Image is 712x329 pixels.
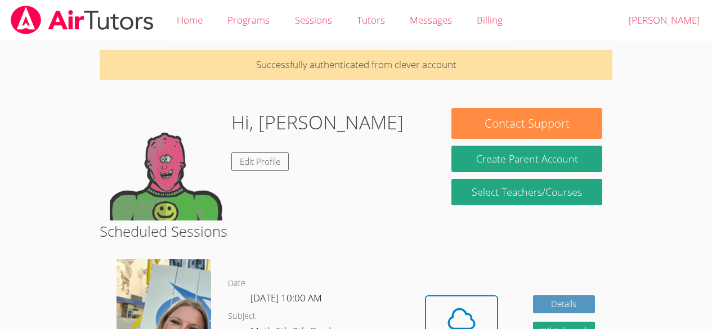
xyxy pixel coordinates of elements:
a: Edit Profile [231,152,289,171]
button: Create Parent Account [451,146,602,172]
a: Details [533,295,595,314]
dt: Subject [228,309,256,323]
img: airtutors_banner-c4298cdbf04f3fff15de1276eac7730deb9818008684d7c2e4769d2f7ddbe033.png [10,6,155,34]
a: Select Teachers/Courses [451,179,602,205]
dt: Date [228,277,245,291]
button: Contact Support [451,108,602,139]
span: Messages [410,13,452,26]
h2: Scheduled Sessions [100,220,612,242]
span: [DATE] 10:00 AM [250,291,322,304]
img: default.png [110,108,222,220]
h1: Hi, [PERSON_NAME] [231,108,404,137]
p: Successfully authenticated from clever account [100,50,612,80]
